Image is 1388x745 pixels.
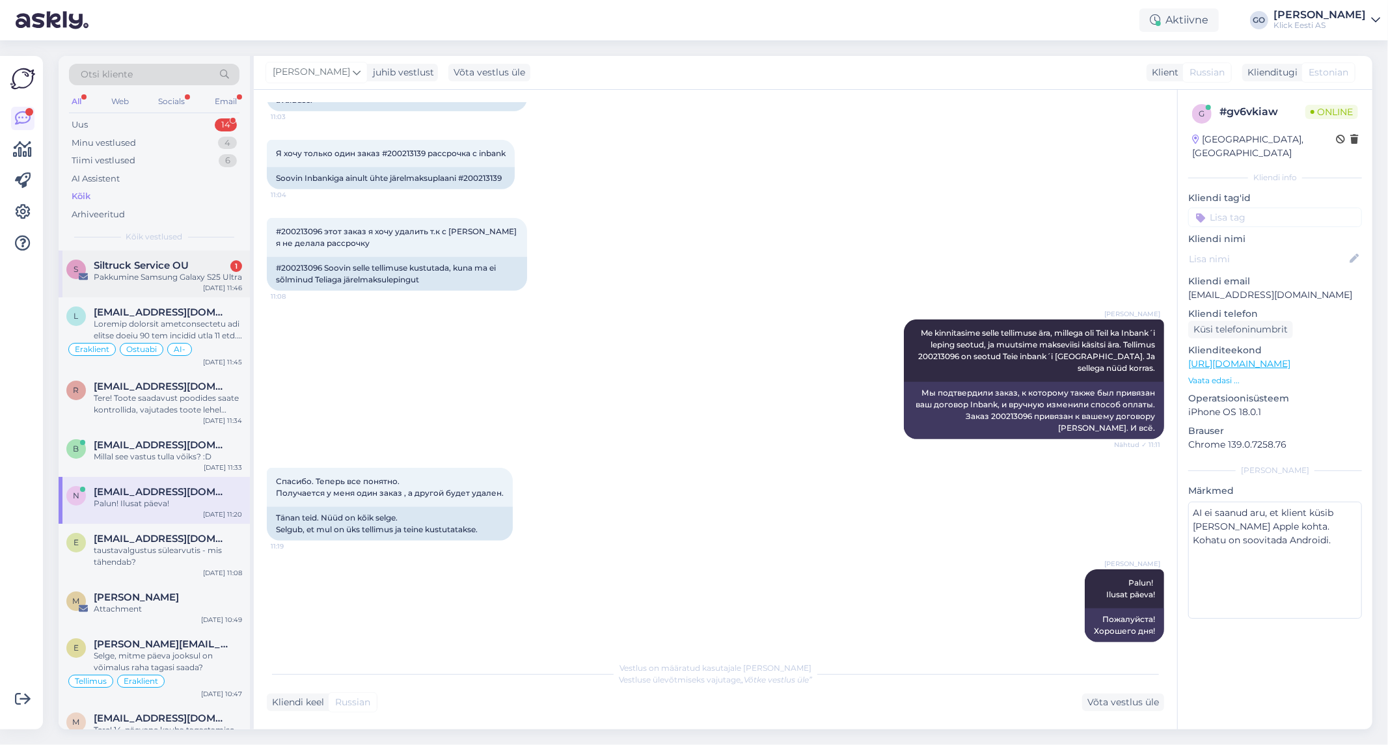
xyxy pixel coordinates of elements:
[219,154,237,167] div: 6
[1188,232,1362,246] p: Kliendi nimi
[74,264,79,274] span: S
[273,65,350,79] span: [PERSON_NAME]
[271,541,320,551] span: 11:19
[94,439,229,451] span: brit@milos.ee
[75,677,107,685] span: Tellimus
[201,615,242,625] div: [DATE] 10:49
[267,257,527,291] div: #200213096 Soovin selle tellimuse kustutada, kuna ma ei sõlminud Teliaga järelmaksulepingut
[215,118,237,131] div: 14
[1190,66,1225,79] span: Russian
[73,491,79,500] span: n
[1085,608,1164,642] div: Пожалуйста! Хорошего дня!
[1188,465,1362,476] div: [PERSON_NAME]
[1082,694,1164,711] div: Võta vestlus üle
[1273,10,1380,31] a: [PERSON_NAME]Klick Eesti AS
[72,172,120,185] div: AI Assistent
[75,345,109,353] span: Eraklient
[1188,321,1293,338] div: Küsi telefoninumbrit
[267,507,513,541] div: Tänan teid. Nüüd on kõik selge. Selgub, et mul on üks tellimus ja teine ​​kustutatakse.
[1147,66,1178,79] div: Klient
[1188,307,1362,321] p: Kliendi telefon
[94,533,229,545] span: edita.est@mail.ee
[918,328,1157,373] span: Me kinnitasime selle tellimuse ära, millega oli Teil ka Inbank´i leping seotud, ja muutsime makse...
[94,306,229,318] span: laurasaska9@gmail.com
[1139,8,1219,32] div: Aktiivne
[109,93,131,110] div: Web
[218,137,237,150] div: 4
[94,271,242,283] div: Pakkumine Samsung Galaxy S25 Ultra
[1111,440,1160,450] span: Nähtud ✓ 11:11
[126,345,157,353] span: Ostuabi
[1188,172,1362,183] div: Kliendi info
[203,568,242,578] div: [DATE] 11:08
[72,137,136,150] div: Minu vestlused
[1188,191,1362,205] p: Kliendi tag'id
[94,381,229,392] span: rasmusseire99@gmail.com
[335,696,370,709] span: Russian
[124,677,158,685] span: Eraklient
[212,93,239,110] div: Email
[1104,559,1160,569] span: [PERSON_NAME]
[1188,392,1362,405] p: Operatsioonisüsteem
[94,603,242,615] div: Attachment
[73,717,80,727] span: m
[1106,578,1155,599] span: Palun! Ilusat päeva!
[72,190,90,203] div: Kõik
[1189,252,1347,266] input: Lisa nimi
[94,650,242,673] div: Selge, mitme päeva jooksul on võimalus raha tagasi saada?
[271,291,320,301] span: 11:08
[271,112,320,122] span: 11:03
[1188,405,1362,419] p: iPhone OS 18.0.1
[74,444,79,454] span: b
[1219,104,1305,120] div: # gv6vkiaw
[1188,288,1362,302] p: [EMAIL_ADDRESS][DOMAIN_NAME]
[73,596,80,606] span: M
[276,148,506,158] span: Я хочу только один заказ #200213139 рассрочка с inbank
[74,385,79,395] span: r
[94,545,242,568] div: taustavalgustus sülearvutis - mis tähendab?
[1199,109,1205,118] span: g
[81,68,133,81] span: Otsi kliente
[1188,424,1362,438] p: Brauser
[1250,11,1268,29] div: GO
[74,643,79,653] span: e
[1192,133,1336,160] div: [GEOGRAPHIC_DATA], [GEOGRAPHIC_DATA]
[1188,344,1362,357] p: Klienditeekond
[1188,484,1362,498] p: Märkmed
[94,591,179,603] span: Markus Viru
[1309,66,1348,79] span: Estonian
[1273,10,1366,20] div: [PERSON_NAME]
[904,382,1164,439] div: Мы подтвердили заказ, к которому также был привязан ваш договор Inbank, и вручную изменили способ...
[203,509,242,519] div: [DATE] 11:20
[94,486,229,498] span: neti88@mail.ru
[156,93,187,110] div: Socials
[174,345,185,353] span: AI-
[368,66,434,79] div: juhib vestlust
[267,696,324,709] div: Kliendi keel
[94,498,242,509] div: Palun! Ilusat päeva!
[201,689,242,699] div: [DATE] 10:47
[94,712,229,724] span: midamuna68@gmail.com
[619,675,812,684] span: Vestluse ülevõtmiseks vajutage
[94,638,229,650] span: elena.kannimae@gmail.com
[741,675,812,684] i: „Võtke vestlus üle”
[1188,438,1362,452] p: Chrome 139.0.7258.76
[1188,375,1362,386] p: Vaata edasi ...
[276,226,519,248] span: #200213096 этот заказ я хочу удалить т.к с [PERSON_NAME] я не делала рассрочку
[74,537,79,547] span: e
[230,260,242,272] div: 1
[276,476,504,498] span: Спасибо. Теперь все понятно. Получается у меня один заказ , а другой будет удален.
[1273,20,1366,31] div: Klick Eesti AS
[94,260,189,271] span: Siltruck Service OU
[1188,275,1362,288] p: Kliendi email
[203,283,242,293] div: [DATE] 11:46
[74,311,79,321] span: l
[203,357,242,367] div: [DATE] 11:45
[267,167,515,189] div: Soovin Inbankiga ainult ühte järelmaksuplaani #200213139
[203,416,242,426] div: [DATE] 11:34
[271,190,320,200] span: 11:04
[1242,66,1298,79] div: Klienditugi
[1188,208,1362,227] input: Lisa tag
[72,154,135,167] div: Tiimi vestlused
[448,64,530,81] div: Võta vestlus üle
